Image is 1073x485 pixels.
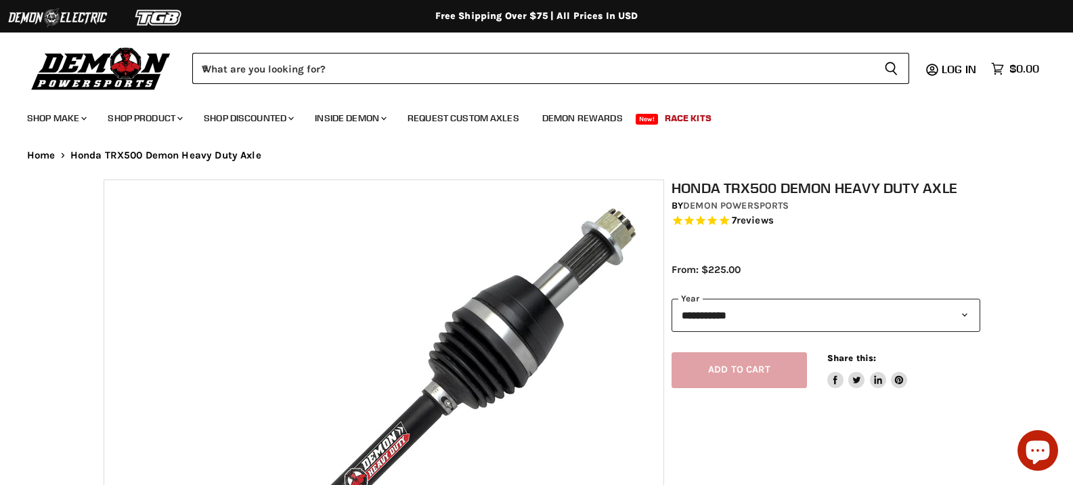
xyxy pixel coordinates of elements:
[732,214,774,226] span: 7 reviews
[97,104,191,132] a: Shop Product
[1009,62,1039,75] span: $0.00
[636,114,659,125] span: New!
[737,214,774,226] span: reviews
[194,104,302,132] a: Shop Discounted
[672,299,980,332] select: year
[7,5,108,30] img: Demon Electric Logo 2
[873,53,909,84] button: Search
[108,5,210,30] img: TGB Logo 2
[17,99,1036,132] ul: Main menu
[672,180,978,196] h1: Honda TRX500 Demon Heavy Duty Axle
[672,214,978,228] span: Rated 5.0 out of 5 stars 7 reviews
[827,352,908,388] aside: Share this:
[1013,430,1062,474] inbox-online-store-chat: Shopify online store chat
[17,104,95,132] a: Shop Make
[936,63,984,75] a: Log in
[192,53,873,84] input: When autocomplete results are available use up and down arrows to review and enter to select
[397,104,529,132] a: Request Custom Axles
[827,353,876,363] span: Share this:
[70,150,261,161] span: Honda TRX500 Demon Heavy Duty Axle
[683,200,789,211] a: Demon Powersports
[305,104,395,132] a: Inside Demon
[532,104,633,132] a: Demon Rewards
[27,150,56,161] a: Home
[672,198,978,213] div: by
[984,59,1046,79] a: $0.00
[942,62,976,76] span: Log in
[655,104,722,132] a: Race Kits
[27,44,175,92] img: Demon Powersports
[672,263,741,276] span: From: $225.00
[192,53,909,84] form: Product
